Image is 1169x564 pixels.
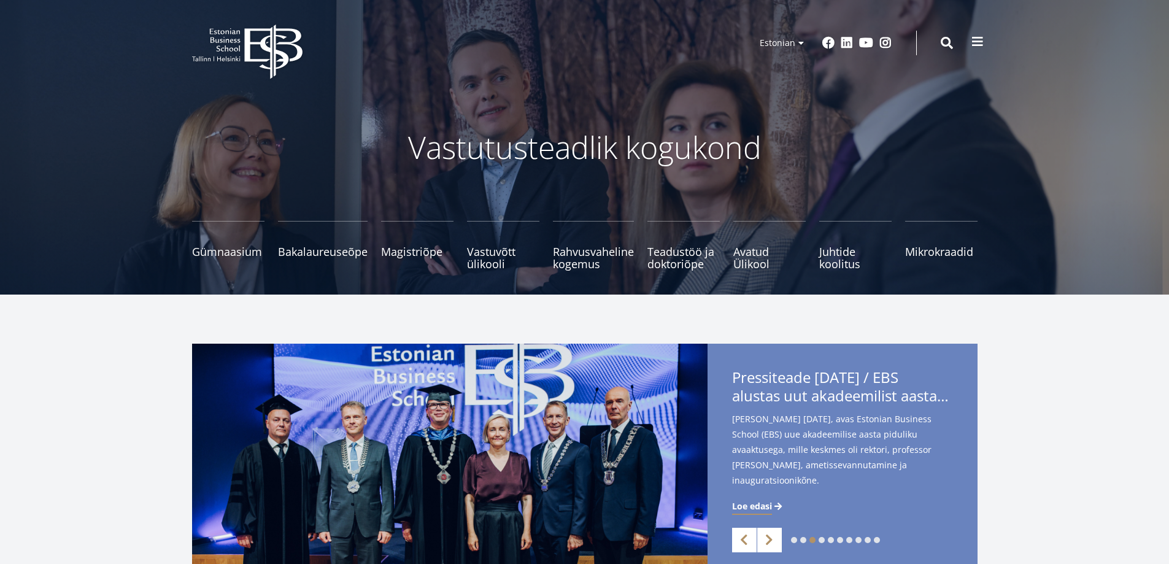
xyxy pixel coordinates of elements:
[733,245,806,270] span: Avatud Ülikool
[905,221,978,270] a: Mikrokraadid
[837,537,843,543] a: 6
[822,37,835,49] a: Facebook
[732,500,784,512] a: Loe edasi
[647,245,720,270] span: Teadustöö ja doktoriõpe
[553,245,634,270] span: Rahvusvaheline kogemus
[841,37,853,49] a: Linkedin
[819,537,825,543] a: 4
[859,37,873,49] a: Youtube
[757,528,782,552] a: Next
[819,221,892,270] a: Juhtide koolitus
[846,537,852,543] a: 7
[905,245,978,258] span: Mikrokraadid
[553,221,634,270] a: Rahvusvaheline kogemus
[828,537,834,543] a: 5
[278,245,368,258] span: Bakalaureuseõpe
[809,537,816,543] a: 3
[865,537,871,543] a: 9
[819,245,892,270] span: Juhtide koolitus
[647,221,720,270] a: Teadustöö ja doktoriõpe
[260,129,910,166] p: Vastutusteadlik kogukond
[381,221,453,270] a: Magistriõpe
[791,537,797,543] a: 1
[467,221,539,270] a: Vastuvõtt ülikooli
[800,537,806,543] a: 2
[192,221,264,270] a: Gümnaasium
[278,221,368,270] a: Bakalaureuseõpe
[732,500,772,512] span: Loe edasi
[732,387,953,405] span: alustas uut akadeemilist aastat rektor [PERSON_NAME] ametissevannutamisega - teise ametiaja keskm...
[732,368,953,409] span: Pressiteade [DATE] / EBS
[381,245,453,258] span: Magistriõpe
[192,245,264,258] span: Gümnaasium
[467,245,539,270] span: Vastuvõtt ülikooli
[732,411,953,508] span: [PERSON_NAME] [DATE], avas Estonian Business School (EBS) uue akadeemilise aasta piduliku avaaktu...
[879,37,892,49] a: Instagram
[855,537,862,543] a: 8
[874,537,880,543] a: 10
[732,528,757,552] a: Previous
[733,221,806,270] a: Avatud Ülikool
